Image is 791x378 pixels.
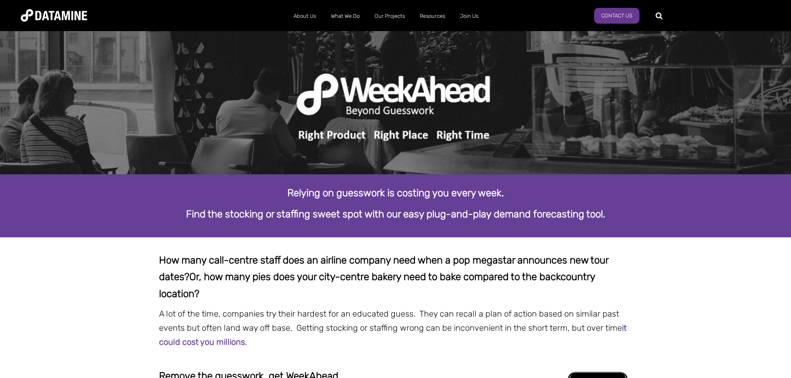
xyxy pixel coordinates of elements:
a: About Us [286,5,323,27]
a: Our Projects [367,5,412,27]
a: Contact Us [594,8,639,24]
span: How many call-centre staff does an airline company need when a pop megastar announces new tour da... [159,254,608,283]
span: Or, how many pies does your city-centre bakery need to bake compared to the backcountry location? [159,271,595,300]
a: Resources [412,5,453,27]
a: What We Do [323,5,367,27]
strong: Find the stocking or staffing sweet spot with our easy plug-and-play demand forecasting tool. [186,208,605,220]
strong: Relying on guesswork is costing you every week. [287,187,504,199]
strong: it could cost you millions. [159,323,627,347]
img: Datamine [21,9,87,22]
span: A lot of the time, companies try their hardest for an educated guess. They can recall a plan of a... [159,309,627,347]
a: Join Us [453,5,486,27]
